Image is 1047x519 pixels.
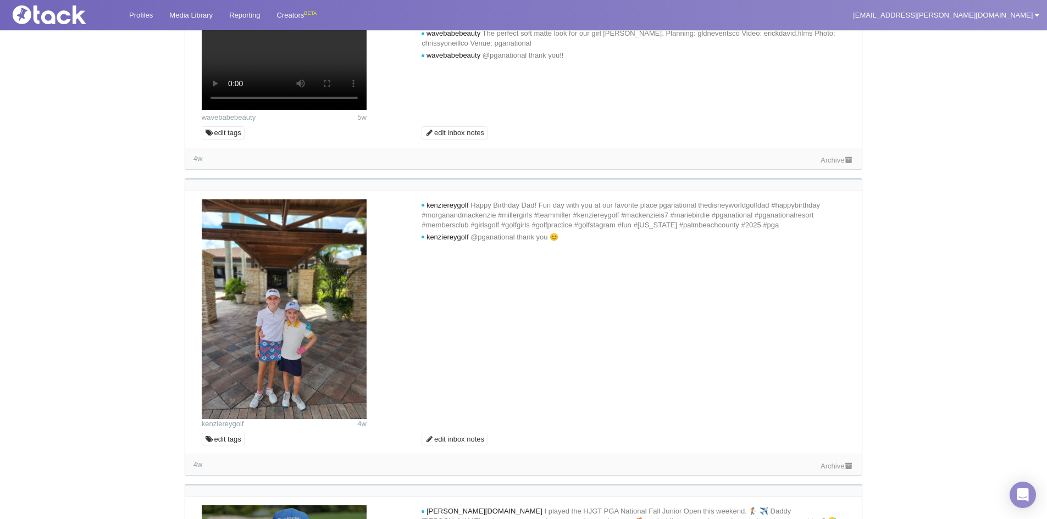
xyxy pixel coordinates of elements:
[357,420,367,428] span: 4w
[483,51,564,59] span: @pganational thank you!!
[357,113,367,121] span: 5w
[193,460,203,468] time: Latest comment: 2025-09-08 17:35 UTC
[193,154,203,163] span: 4w
[422,126,488,139] a: edit inbox notes
[821,462,854,470] a: Archive
[202,126,245,139] a: edit tags
[470,233,558,241] span: @pganational thank you 😊
[202,420,244,428] a: kenziereygolf
[422,32,424,36] i: new
[426,29,480,37] span: wavebabebeauty
[422,433,488,446] a: edit inbox notes
[304,8,317,19] div: BETA
[202,433,245,446] a: edit tags
[426,507,542,515] span: [PERSON_NAME][DOMAIN_NAME]
[357,113,367,122] time: Posted: 2025-09-03 00:42 UTC
[422,54,424,58] i: new
[422,510,424,514] i: new
[8,5,118,24] img: Tack
[193,154,203,163] time: Latest comment: 2025-09-08 17:53 UTC
[357,419,367,429] time: Posted: 2025-09-06 16:22 UTC
[422,236,424,239] i: new
[202,113,256,121] a: wavebabebeauty
[422,201,820,229] span: Happy Birthday Dad! Fun day with you at our favorite place pganational thedisneyworldgolfdad #hap...
[193,460,203,468] span: 4w
[202,199,367,419] img: Image may contain: shorts, potted plant, house, housing, porch, face, head, person, photography, ...
[1010,482,1036,508] div: Open Intercom Messenger
[426,233,469,241] span: kenziereygolf
[422,204,424,207] i: new
[426,201,469,209] span: kenziereygolf
[426,51,480,59] span: wavebabebeauty
[821,156,854,164] a: Archive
